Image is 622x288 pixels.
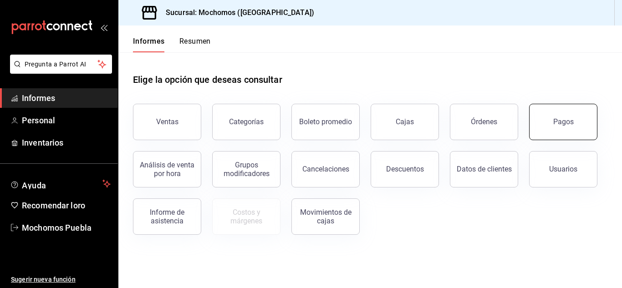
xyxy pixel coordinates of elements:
[230,208,262,225] font: Costos y márgenes
[22,181,46,190] font: Ayuda
[133,198,201,235] button: Informe de asistencia
[150,208,184,225] font: Informe de asistencia
[133,104,201,140] button: Ventas
[300,208,352,225] font: Movimientos de cajas
[212,104,280,140] button: Categorías
[22,116,55,125] font: Personal
[291,198,360,235] button: Movimientos de cajas
[22,223,92,232] font: Mochomos Puebla
[371,151,439,187] button: Descuentos
[133,74,282,85] font: Elige la opción que deseas consultar
[450,151,518,187] button: Datos de clientes
[229,117,264,126] font: Categorías
[529,151,597,187] button: Usuarios
[450,104,518,140] button: Órdenes
[553,117,574,126] font: Pagos
[133,37,165,45] font: Informes
[396,117,414,126] font: Cajas
[133,36,211,52] div: pestañas de navegación
[166,8,314,17] font: Sucursal: Mochomos ([GEOGRAPHIC_DATA])
[100,24,107,31] button: abrir_cajón_menú
[10,55,112,74] button: Pregunta a Parrot AI
[386,165,424,173] font: Descuentos
[371,104,439,140] button: Cajas
[25,61,87,68] font: Pregunta a Parrot AI
[6,66,112,76] a: Pregunta a Parrot AI
[140,161,194,178] font: Análisis de venta por hora
[224,161,270,178] font: Grupos modificadores
[22,138,63,147] font: Inventarios
[212,198,280,235] button: Contrata inventarios para ver este informe
[471,117,497,126] font: Órdenes
[156,117,178,126] font: Ventas
[22,93,55,103] font: Informes
[549,165,577,173] font: Usuarios
[299,117,352,126] font: Boleto promedio
[529,104,597,140] button: Pagos
[302,165,349,173] font: Cancelaciones
[291,151,360,187] button: Cancelaciones
[291,104,360,140] button: Boleto promedio
[457,165,512,173] font: Datos de clientes
[212,151,280,187] button: Grupos modificadores
[11,276,76,283] font: Sugerir nueva función
[22,201,85,210] font: Recomendar loro
[179,37,211,45] font: Resumen
[133,151,201,187] button: Análisis de venta por hora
